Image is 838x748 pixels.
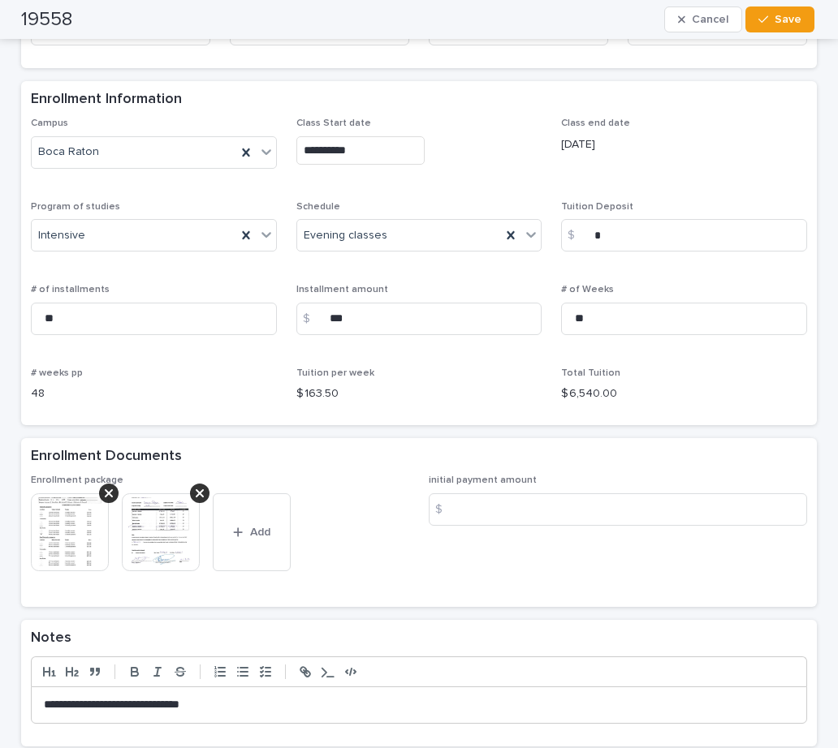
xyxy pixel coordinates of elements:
[296,368,374,378] span: Tuition per week
[664,6,742,32] button: Cancel
[31,475,123,485] span: Enrollment package
[213,493,291,571] button: Add
[561,285,614,294] span: # of Weeks
[38,144,99,161] span: Boca Raton
[31,368,83,378] span: # weeks pp
[692,14,728,25] span: Cancel
[296,285,388,294] span: Installment amount
[296,385,542,402] p: $ 163.50
[304,227,387,244] span: Evening classes
[561,219,594,251] div: $
[745,6,814,32] button: Save
[31,118,68,128] span: Campus
[429,475,537,485] span: initial payment amount
[21,8,72,32] h2: 19558
[561,385,807,402] p: $ 6,540.00
[31,91,182,109] h2: Enrollment Information
[31,630,71,647] h2: Notes
[561,118,630,128] span: Class end date
[296,118,371,128] span: Class Start date
[296,303,329,335] div: $
[561,368,620,378] span: Total Tuition
[250,527,270,538] span: Add
[429,493,461,526] div: $
[561,136,807,153] p: [DATE]
[31,448,182,466] h2: Enrollment Documents
[38,227,85,244] span: Intensive
[31,385,277,402] p: 48
[561,202,633,212] span: Tuition Deposit
[31,202,120,212] span: Program of studies
[775,14,801,25] span: Save
[296,202,340,212] span: Schedule
[31,285,110,294] span: # of installments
